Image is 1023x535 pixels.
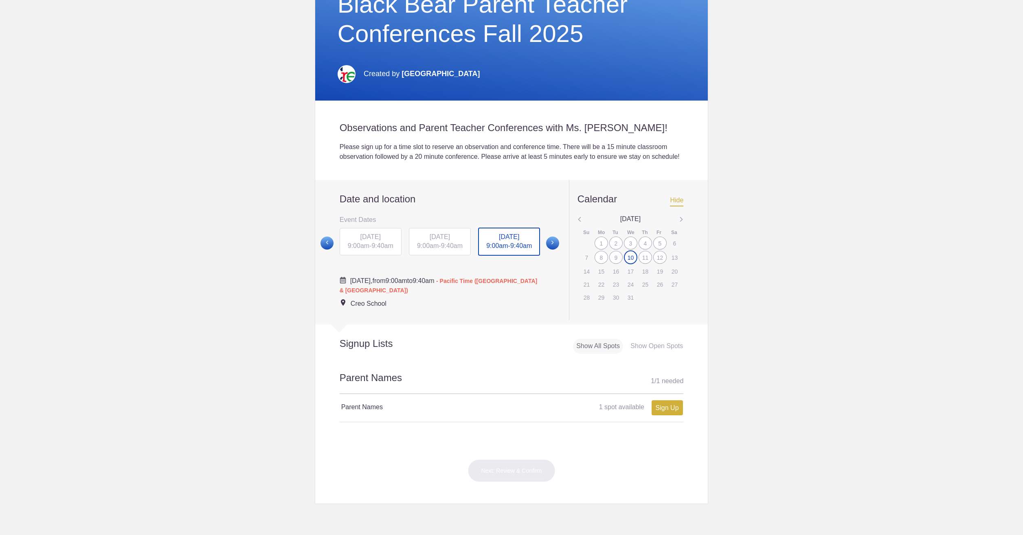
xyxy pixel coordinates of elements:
span: - Pacific Time ([GEOGRAPHIC_DATA] & [GEOGRAPHIC_DATA]) [340,278,538,294]
button: [DATE] 9:00am-9:40am [478,227,540,257]
span: 9:00am [417,242,439,249]
div: 2 [609,237,623,250]
h4: Parent Names [341,402,511,412]
div: 10 [624,250,637,264]
span: 9:40am [371,242,393,249]
button: [DATE] 9:00am-9:40am [408,228,471,256]
div: 31 [624,291,637,303]
div: 27 [668,278,681,290]
div: 29 [595,291,608,303]
span: [DATE] [430,233,450,240]
div: Calendar [577,193,617,205]
div: 17 [624,265,637,277]
img: Cal purple [340,277,346,283]
button: Next: Review & Confirm [468,459,555,482]
a: Sign Up [652,400,683,415]
div: 9 [609,251,623,264]
div: 22 [595,278,608,290]
div: 1 [595,237,608,250]
span: Hide [670,197,683,206]
span: 9:40am [510,242,532,249]
div: 12 [653,251,667,264]
span: / [654,377,656,384]
h2: Observations and Parent Teacher Conferences with Ms. [PERSON_NAME]! [340,122,684,134]
div: 18 [639,265,652,277]
img: Event location [341,299,345,306]
img: Creo [338,65,356,83]
div: 5 [653,237,667,250]
div: 11 [639,251,652,264]
p: Created by [364,65,480,83]
h2: Signup Lists [315,338,446,350]
div: 6 [668,237,681,249]
div: 3 [624,237,637,250]
span: 9:00am [385,277,407,284]
div: Th [642,229,648,236]
span: [GEOGRAPHIC_DATA] [402,70,480,78]
h2: Date and location [340,193,540,205]
h2: Parent Names [340,371,684,394]
img: Angle left gray [679,215,683,225]
div: 8 [595,251,608,264]
div: Fr [656,229,663,236]
div: 25 [639,278,652,290]
span: Creo School [351,300,386,307]
div: 30 [609,291,623,303]
div: 23 [609,278,623,290]
div: Please sign up for a time slot to reserve an observation and conference time. There will be a 15 ... [340,142,684,162]
div: Show All Spots [573,339,623,354]
div: 13 [668,251,681,263]
div: 21 [580,278,593,290]
div: - [340,228,402,256]
span: 9:00am [486,242,508,249]
div: 20 [668,265,681,277]
div: 19 [653,265,667,277]
div: - [478,228,540,256]
div: Su [583,229,590,236]
div: 15 [595,265,608,277]
div: 14 [580,265,593,277]
div: Mo [598,229,604,236]
span: [DATE], [350,277,373,284]
span: from to [340,277,538,294]
div: 7 [580,251,593,263]
div: - [409,228,471,256]
div: Tu [612,229,619,236]
span: [DATE] [360,233,381,240]
div: 16 [609,265,623,277]
span: 1 spot available [599,403,644,410]
div: 1 1 needed [651,375,683,387]
span: [DATE] [499,233,519,240]
span: 9:40am [441,242,463,249]
span: 9:00am [348,242,369,249]
div: 26 [653,278,667,290]
div: 4 [639,237,652,250]
div: We [627,229,634,236]
div: Sa [671,229,678,236]
span: 9:40am [413,277,434,284]
h3: Event Dates [340,213,540,226]
div: Show Open Spots [627,339,686,354]
span: [DATE] [620,215,641,222]
div: 28 [580,291,593,303]
img: Angle left gray [577,215,582,225]
button: [DATE] 9:00am-9:40am [339,228,402,256]
div: 24 [624,278,637,290]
